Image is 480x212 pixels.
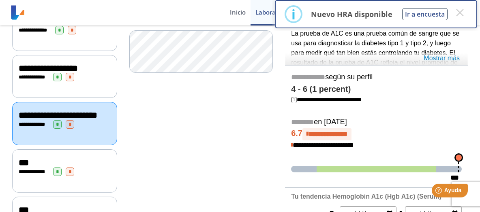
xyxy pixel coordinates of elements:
[424,53,460,63] a: Mostrar más
[408,180,471,203] iframe: Help widget launcher
[291,193,441,200] b: Tu tendencia Hemoglobin A1c (Hgb A1c) (Serum)
[452,5,467,20] button: Close this dialog
[311,9,392,19] p: Nuevo HRA disponible
[291,128,462,140] h4: 6.7
[291,7,296,21] div: i
[402,8,448,20] button: Ir a encuesta
[291,85,462,94] h4: 4 - 6 (1 percent)
[291,96,362,102] a: [1]
[291,73,462,82] h5: según su perfil
[291,118,462,127] h5: en [DATE]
